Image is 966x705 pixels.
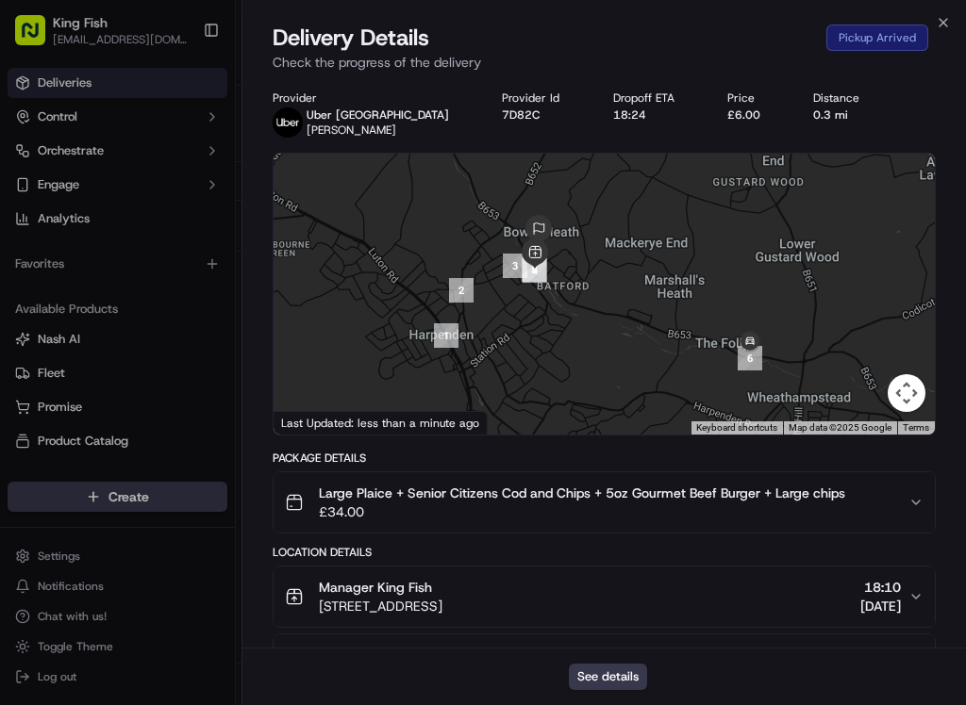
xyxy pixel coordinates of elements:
[502,90,582,106] div: Provider Id
[319,597,442,615] span: [STREET_ADDRESS]
[273,107,303,138] img: uber-new-logo.jpeg
[274,566,935,627] button: Manager King Fish[STREET_ADDRESS]18:10[DATE]
[813,107,882,123] div: 0.3 mi
[178,421,303,440] span: API Documentation
[613,90,697,106] div: Dropoff ETA
[813,90,882,106] div: Distance
[19,274,49,304] img: Angelique Valdez
[273,90,472,106] div: Provider
[426,316,466,355] div: 1
[19,325,49,355] img: Klarizel Pensader
[860,597,901,615] span: [DATE]
[727,107,783,123] div: £6.00
[40,180,74,214] img: 1738778727109-b901c2ba-d612-49f7-a14d-d897ce62d23f
[19,75,343,106] p: Welcome 👋
[85,199,259,214] div: We're available if you need us!
[58,292,153,307] span: [PERSON_NAME]
[19,180,53,214] img: 1736555255976-a54dd68f-1ca7-489b-9aae-adbdc363a1c4
[133,467,228,482] a: Powered byPylon
[38,421,144,440] span: Knowledge Base
[696,421,777,434] button: Keyboard shortcuts
[307,123,396,138] span: [PERSON_NAME]
[319,578,432,597] span: Manager King Fish
[502,107,540,123] button: 7D82C
[19,423,34,438] div: 📗
[441,271,481,310] div: 2
[278,410,341,434] img: Google
[860,646,901,664] span: 18:30
[273,23,429,53] span: Delivery Details
[159,343,166,358] span: •
[11,414,152,448] a: 📗Knowledge Base
[273,451,936,466] div: Package Details
[789,422,891,433] span: Map data ©2025 Google
[888,374,925,412] button: Map camera controls
[307,107,449,123] p: Uber [GEOGRAPHIC_DATA]
[274,472,935,533] button: Large Plaice + Senior Citizens Cod and Chips + 5oz Gourmet Beef Burger + Large chips£34.00
[321,186,343,208] button: Start new chat
[157,292,163,307] span: •
[273,53,936,72] p: Check the progress of the delivery
[319,484,845,502] span: Large Plaice + Senior Citizens Cod and Chips + 5oz Gourmet Beef Burger + Large chips
[292,241,343,264] button: See all
[903,422,929,433] a: Terms (opens in new tab)
[273,545,936,560] div: Location Details
[319,502,845,521] span: £34.00
[170,343,208,358] span: [DATE]
[38,344,53,359] img: 1736555255976-a54dd68f-1ca7-489b-9aae-adbdc363a1c4
[727,90,783,106] div: Price
[278,410,341,434] a: Open this area in Google Maps (opens a new window)
[85,180,309,199] div: Start new chat
[188,467,228,482] span: Pylon
[274,634,935,695] button: [PERSON_NAME]18:30
[274,411,488,434] div: Last Updated: less than a minute ago
[860,578,901,597] span: 18:10
[38,293,53,308] img: 1736555255976-a54dd68f-1ca7-489b-9aae-adbdc363a1c4
[569,664,647,690] button: See details
[319,646,425,664] span: [PERSON_NAME]
[19,245,126,260] div: Past conversations
[58,343,156,358] span: Klarizel Pensader
[613,107,697,123] div: 18:24
[167,292,206,307] span: [DATE]
[152,414,310,448] a: 💻API Documentation
[19,19,57,57] img: Nash
[495,246,535,286] div: 3
[49,122,340,141] input: Got a question? Start typing here...
[159,423,175,438] div: 💻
